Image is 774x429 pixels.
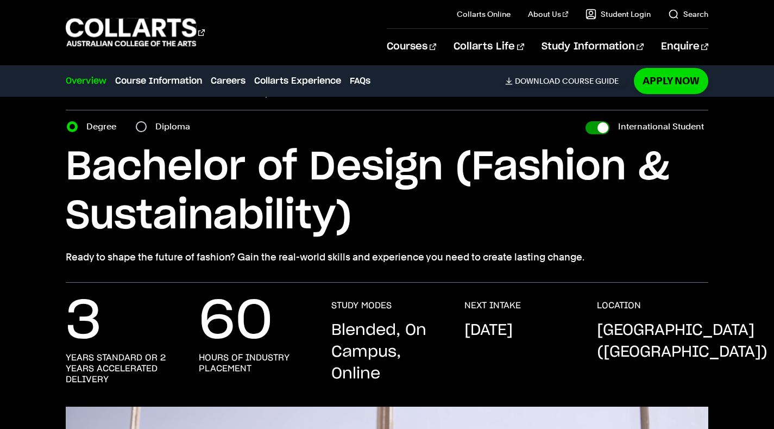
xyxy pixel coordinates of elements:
div: Go to homepage [66,17,205,48]
p: 3 [66,300,102,344]
a: Collarts Life [454,29,524,65]
a: FAQs [350,74,370,88]
a: Student Login [586,9,651,20]
p: 60 [199,300,273,344]
p: Ready to shape the future of fashion? Gain the real-world skills and experience you need to creat... [66,250,708,265]
a: Apply Now [634,68,708,94]
p: [GEOGRAPHIC_DATA] ([GEOGRAPHIC_DATA]) [597,320,767,363]
a: About Us [528,9,568,20]
h3: STUDY MODES [331,300,392,311]
h3: hours of industry placement [199,352,310,374]
h1: Bachelor of Design (Fashion & Sustainability) [66,143,708,241]
h3: LOCATION [597,300,641,311]
a: Enquire [661,29,708,65]
a: Search [668,9,708,20]
label: International Student [618,119,704,134]
label: Diploma [155,119,197,134]
a: Study Information [542,29,644,65]
a: Collarts Online [457,9,511,20]
h3: NEXT INTAKE [464,300,521,311]
p: Blended, On Campus, Online [331,320,443,385]
a: Course Information [115,74,202,88]
label: Degree [86,119,123,134]
h3: years standard or 2 years accelerated delivery [66,352,177,385]
a: Courses [387,29,436,65]
a: DownloadCourse Guide [505,76,627,86]
span: Download [515,76,560,86]
a: Overview [66,74,106,88]
a: Collarts Experience [254,74,341,88]
a: Careers [211,74,246,88]
p: [DATE] [464,320,513,341]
